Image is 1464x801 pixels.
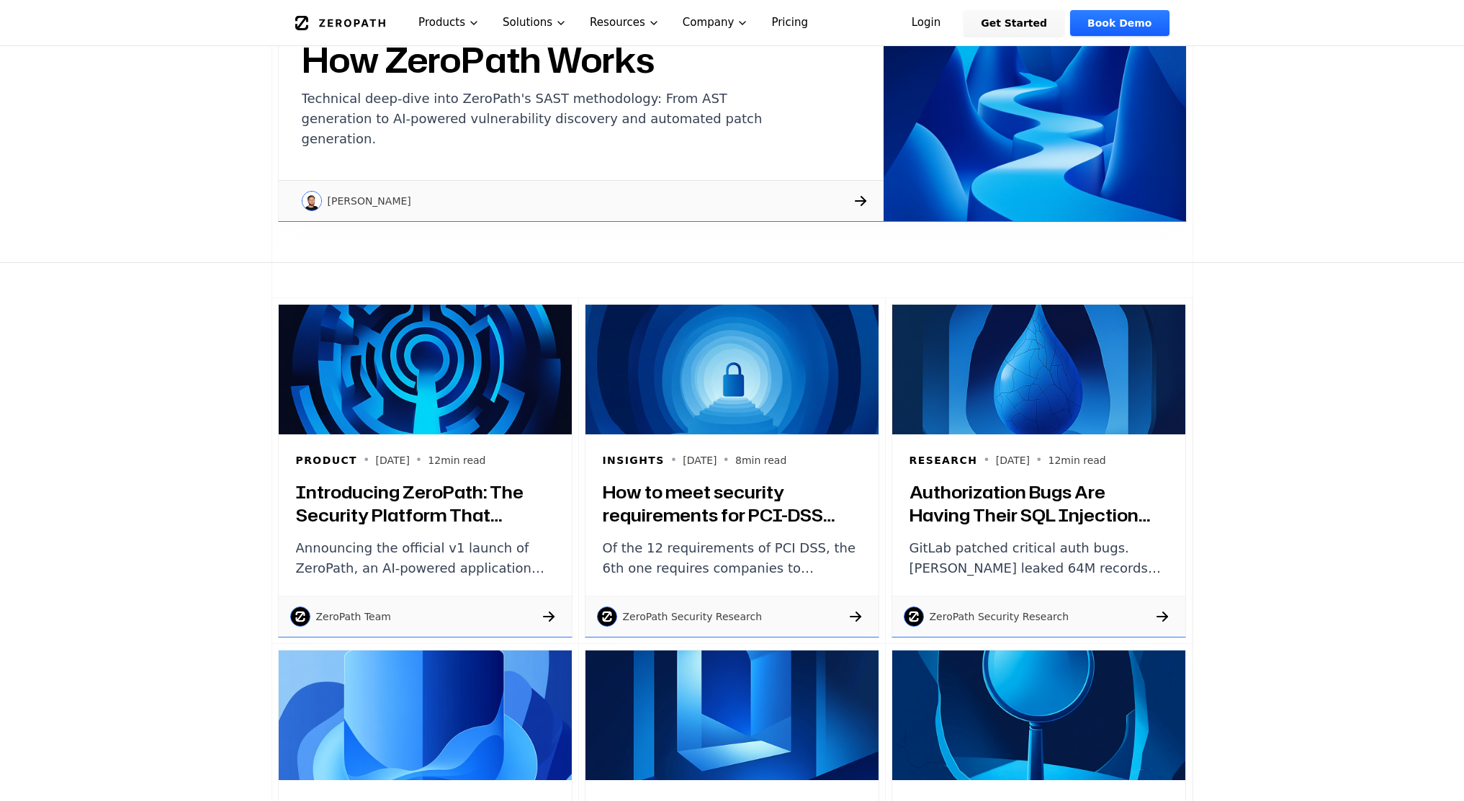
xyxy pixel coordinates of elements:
[683,453,717,467] p: [DATE]
[910,538,1168,578] p: GitLab patched critical auth bugs. [PERSON_NAME] leaked 64M records through a basic IDOR. Authori...
[886,298,1193,644] a: Authorization Bugs Are Having Their SQL Injection MomentResearch•[DATE]•12min readAuthorization B...
[910,453,978,467] h6: Research
[983,452,989,469] span: •
[376,453,410,467] p: [DATE]
[1036,452,1042,469] span: •
[585,305,879,434] img: How to meet security requirements for PCI-DSS compliance?
[328,194,411,208] p: [PERSON_NAME]
[416,452,422,469] span: •
[910,480,1168,527] h3: Authorization Bugs Are Having Their SQL Injection Moment
[735,453,786,467] p: 8 min read
[302,191,322,211] img: Raphael Karger
[279,650,572,780] img: What is PCI DSS? 12 Requirements to be PCI DSS Compliant
[302,89,786,149] p: Technical deep-dive into ZeroPath's SAST methodology: From AST generation to AI-powered vulnerabi...
[603,480,861,527] h3: How to meet security requirements for PCI-DSS compliance?
[585,650,879,780] img: What is PCI Compliance? Does your business need PCI Compliance?
[428,453,485,467] p: 12 min read
[296,480,554,527] h3: Introducing ZeroPath: The Security Platform That Actually Understands Your Code
[1070,10,1169,36] a: Book Demo
[904,607,924,627] img: ZeroPath Security Research
[892,650,1185,780] img: How to do Security Research with ZeroPath
[296,538,554,578] p: Announcing the official v1 launch of ZeroPath, an AI-powered application security platform truste...
[290,607,310,627] img: ZeroPath Team
[597,607,617,627] img: ZeroPath Security Research
[579,298,886,644] a: How to meet security requirements for PCI-DSS compliance?Insights•[DATE]•8min readHow to meet sec...
[272,298,579,644] a: Introducing ZeroPath: The Security Platform That Actually Understands Your CodeProduct•[DATE]•12m...
[892,305,1185,434] img: Authorization Bugs Are Having Their SQL Injection Moment
[723,452,729,469] span: •
[279,305,572,434] img: Introducing ZeroPath: The Security Platform That Actually Understands Your Code
[296,453,358,467] h6: Product
[930,609,1069,624] p: ZeroPath Security Research
[363,452,369,469] span: •
[603,453,665,467] h6: Insights
[316,609,391,624] p: ZeroPath Team
[996,453,1030,467] p: [DATE]
[603,538,861,578] p: Of the 12 requirements of PCI DSS, the 6th one requires companies to maintain application securit...
[623,609,763,624] p: ZeroPath Security Research
[1048,453,1106,467] p: 12 min read
[964,10,1064,36] a: Get Started
[302,42,786,77] h2: How ZeroPath Works
[670,452,677,469] span: •
[894,10,958,36] a: Login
